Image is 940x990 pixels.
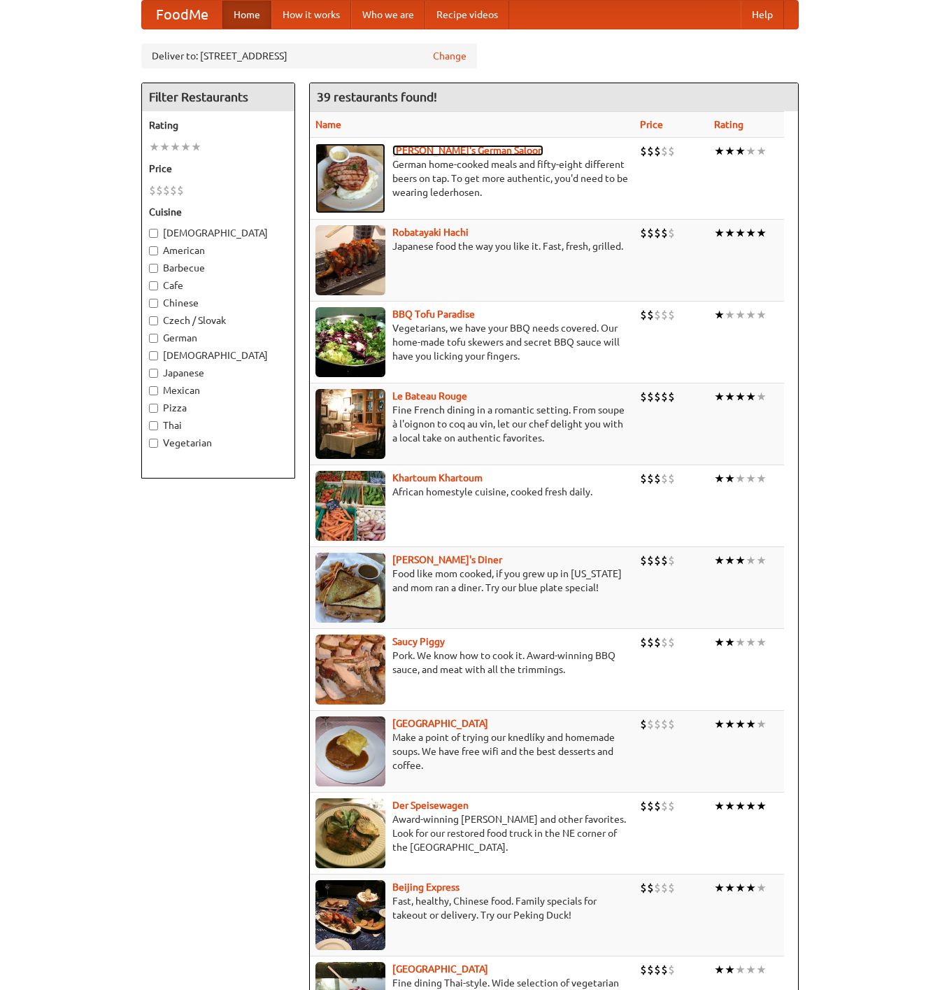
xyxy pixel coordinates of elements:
b: [GEOGRAPHIC_DATA] [392,963,488,975]
li: ★ [714,553,725,568]
li: $ [654,225,661,241]
li: ★ [725,553,735,568]
li: $ [149,183,156,198]
b: [PERSON_NAME]'s Diner [392,554,502,565]
img: sallys.jpg [315,553,385,623]
p: Japanese food the way you like it. Fast, fresh, grilled. [315,239,629,253]
li: $ [640,635,647,650]
li: ★ [714,880,725,896]
a: Help [741,1,784,29]
li: $ [668,471,675,486]
li: $ [640,553,647,568]
li: $ [654,716,661,732]
h5: Rating [149,118,287,132]
img: tofuparadise.jpg [315,307,385,377]
label: Chinese [149,296,287,310]
li: $ [661,389,668,404]
li: ★ [725,389,735,404]
li: ★ [756,307,767,323]
li: ★ [746,389,756,404]
p: Award-winning [PERSON_NAME] and other favorites. Look for our restored food truck in the NE corne... [315,812,629,854]
input: American [149,246,158,255]
li: ★ [159,139,170,155]
li: $ [668,389,675,404]
li: $ [668,143,675,159]
li: $ [661,962,668,977]
input: Japanese [149,369,158,378]
li: $ [647,307,654,323]
li: ★ [756,716,767,732]
h5: Cuisine [149,205,287,219]
a: BBQ Tofu Paradise [392,309,475,320]
li: $ [647,471,654,486]
a: Beijing Express [392,882,460,893]
li: $ [661,307,668,323]
li: ★ [725,143,735,159]
li: ★ [756,225,767,241]
li: ★ [714,962,725,977]
a: Rating [714,119,743,130]
li: $ [668,635,675,650]
li: ★ [735,962,746,977]
li: ★ [725,471,735,486]
li: ★ [714,716,725,732]
a: FoodMe [142,1,222,29]
li: ★ [735,143,746,159]
li: ★ [756,143,767,159]
li: ★ [746,471,756,486]
input: Barbecue [149,264,158,273]
b: Khartoum Khartoum [392,472,483,483]
a: Robatayaki Hachi [392,227,469,238]
input: Thai [149,421,158,430]
li: $ [647,143,654,159]
label: Mexican [149,383,287,397]
p: Make a point of trying our knedlíky and homemade soups. We have free wifi and the best desserts a... [315,730,629,772]
li: ★ [725,962,735,977]
li: $ [640,880,647,896]
label: Barbecue [149,261,287,275]
li: $ [177,183,184,198]
li: $ [647,635,654,650]
li: $ [654,798,661,814]
li: $ [163,183,170,198]
li: $ [668,962,675,977]
li: $ [640,798,647,814]
label: Czech / Slovak [149,313,287,327]
li: ★ [756,962,767,977]
input: German [149,334,158,343]
label: German [149,331,287,345]
li: ★ [725,798,735,814]
li: ★ [735,307,746,323]
li: $ [661,471,668,486]
a: Who we are [351,1,425,29]
li: ★ [714,798,725,814]
li: ★ [735,716,746,732]
li: ★ [191,139,201,155]
li: ★ [735,880,746,896]
a: Recipe videos [425,1,509,29]
p: African homestyle cuisine, cooked fresh daily. [315,485,629,499]
li: ★ [746,716,756,732]
p: Vegetarians, we have your BBQ needs covered. Our home-made tofu skewers and secret BBQ sauce will... [315,321,629,363]
p: German home-cooked meals and fifty-eight different beers on tap. To get more authentic, you'd nee... [315,157,629,199]
input: Czech / Slovak [149,316,158,325]
li: ★ [725,880,735,896]
b: Der Speisewagen [392,800,469,811]
img: saucy.jpg [315,635,385,705]
li: $ [647,553,654,568]
li: ★ [714,389,725,404]
img: khartoum.jpg [315,471,385,541]
li: $ [654,143,661,159]
li: ★ [725,307,735,323]
li: $ [654,307,661,323]
li: ★ [714,471,725,486]
li: $ [654,471,661,486]
li: ★ [746,635,756,650]
p: Fine French dining in a romantic setting. From soupe à l'oignon to coq au vin, let our chef delig... [315,403,629,445]
div: Deliver to: [STREET_ADDRESS] [141,43,477,69]
input: Pizza [149,404,158,413]
li: $ [640,389,647,404]
li: ★ [756,389,767,404]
